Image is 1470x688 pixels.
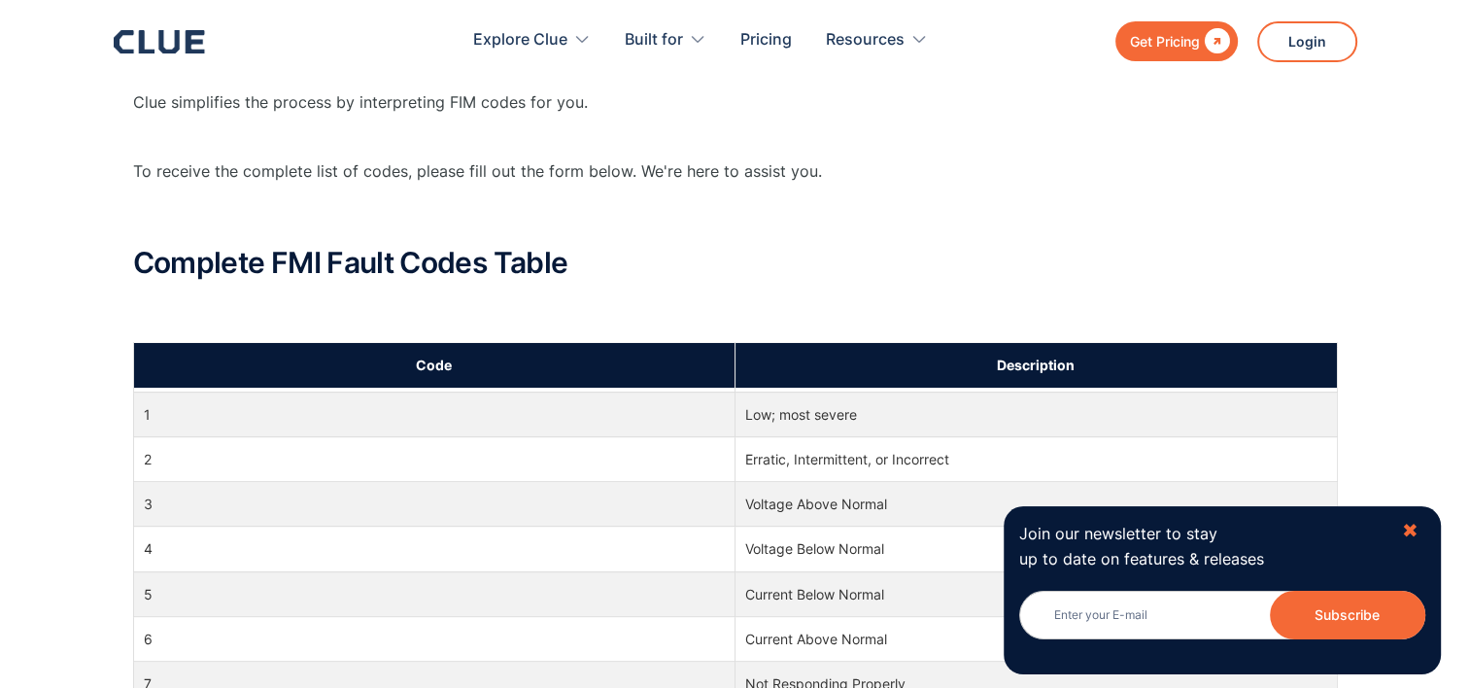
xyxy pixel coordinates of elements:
td: Erratic, Intermittent, or Incorrect [735,437,1338,482]
h2: Complete FMI Fault Codes Table [133,247,1338,279]
div: Built for [625,10,706,71]
td: 6 [133,616,735,661]
input: Subscribe [1270,591,1425,639]
td: Low; most severe [735,392,1338,436]
td: Current Below Normal [735,571,1338,616]
div: Explore Clue [473,10,591,71]
a: Pricing [740,10,792,71]
div:  [1200,29,1230,53]
input: Enter your E-mail [1019,591,1425,639]
td: 4 [133,527,735,571]
td: 3 [133,482,735,527]
div: Explore Clue [473,10,567,71]
div: Get Pricing [1130,29,1200,53]
td: Current Above Normal [735,616,1338,661]
p: ‍ [133,203,1338,227]
div: Built for [625,10,683,71]
td: 1 [133,392,735,436]
th: Code [133,342,735,387]
div: ✖ [1402,519,1419,543]
td: 5 [133,571,735,616]
td: 2 [133,437,735,482]
p: To receive the complete list of codes, please fill out the form below. We're here to assist you. [133,159,1338,184]
p: Clue simplifies the process by interpreting FIM codes for you. ‍ [133,90,1338,139]
a: Get Pricing [1115,21,1238,61]
td: Voltage Below Normal [735,527,1338,571]
th: Description [735,342,1338,387]
form: Newsletter [1019,591,1425,659]
td: Voltage Above Normal [735,482,1338,527]
div: Resources [826,10,928,71]
p: ‍ [133,298,1338,323]
a: Login [1257,21,1357,62]
div: Resources [826,10,905,71]
p: Join our newsletter to stay up to date on features & releases [1019,522,1385,570]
